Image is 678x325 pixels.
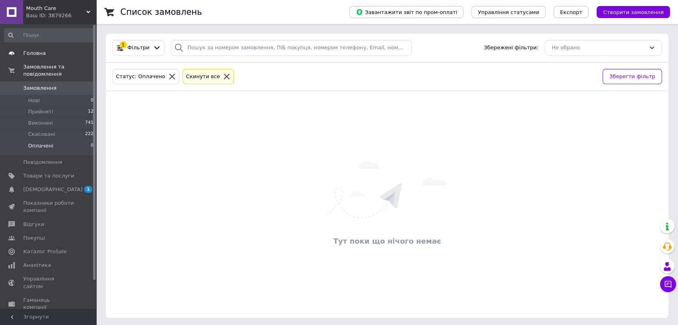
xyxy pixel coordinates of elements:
div: Тут поки що нічого немає [110,236,664,246]
span: Замовлення [23,85,57,92]
span: 12 [88,108,93,115]
span: Повідомлення [23,159,62,166]
span: Управління статусами [478,9,539,15]
span: 0 [91,97,93,104]
div: Не обрано [552,44,646,52]
button: Створити замовлення [597,6,670,18]
span: 741 [85,119,93,127]
span: Покупці [23,234,45,242]
input: Пошук за номером замовлення, ПІБ покупця, номером телефону, Email, номером накладної [171,40,412,56]
button: Завантажити звіт по пром-оплаті [349,6,463,18]
span: Товари та послуги [23,172,74,180]
span: Каталог ProSale [23,248,67,255]
div: Cкинути все [185,73,222,81]
span: Головна [23,50,46,57]
a: Створити замовлення [589,9,670,15]
input: Пошук [4,28,94,42]
div: Ваш ID: 3879266 [26,12,96,19]
span: Управління сайтом [23,275,74,290]
span: Прийняті [28,108,53,115]
span: Фільтри [128,44,150,52]
span: 0 [91,142,93,149]
span: 222 [85,131,93,138]
span: Відгуки [23,221,44,228]
h1: Список замовлень [120,7,202,17]
div: 1 [120,41,127,48]
span: Показники роботи компанії [23,200,74,214]
span: Гаманець компанії [23,297,74,311]
button: Зберегти фільтр [603,69,662,85]
span: [DEMOGRAPHIC_DATA] [23,186,83,193]
span: Оплачені [28,142,53,149]
span: Замовлення та повідомлення [23,63,96,78]
span: Аналітика [23,262,51,269]
span: Mouth Care [26,5,86,12]
span: 1 [84,186,92,193]
span: Скасовані [28,131,55,138]
span: Завантажити звіт по пром-оплаті [356,8,457,16]
span: Зберегти фільтр [609,73,655,81]
span: Експорт [560,9,583,15]
span: Збережені фільтри: [484,44,538,52]
div: Статус: Оплачено [114,73,167,81]
span: Нові [28,97,40,104]
span: Створити замовлення [603,9,664,15]
button: Експорт [554,6,589,18]
span: Виконані [28,119,53,127]
button: Управління статусами [471,6,546,18]
button: Чат з покупцем [660,276,676,292]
